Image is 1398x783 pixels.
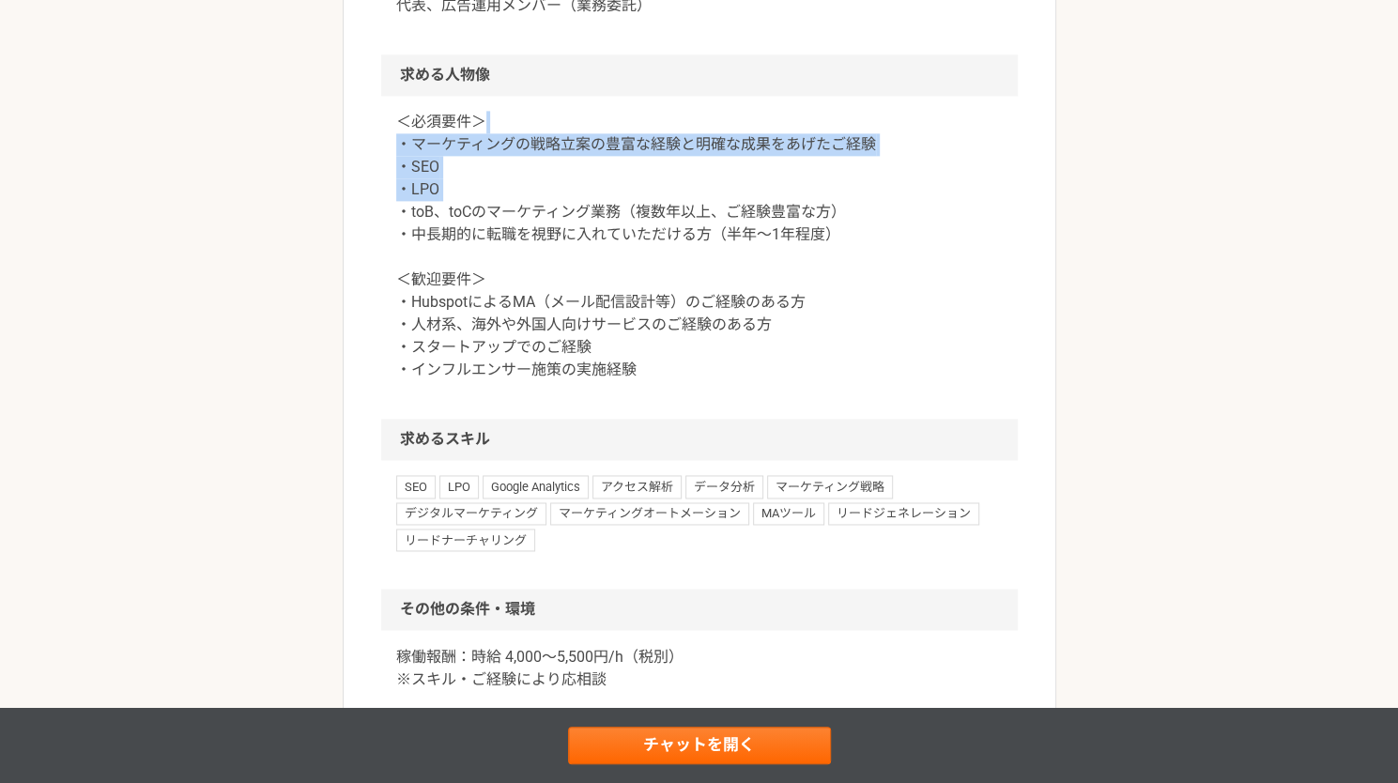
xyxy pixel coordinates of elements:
[396,502,546,525] span: デジタルマーケティング
[753,502,824,525] span: MAツール
[592,475,682,498] span: アクセス解析
[685,475,763,498] span: データ分析
[396,529,535,551] span: リードナーチャリング
[828,502,979,525] span: リードジェネレーション
[396,111,1003,381] p: ＜必須要件＞ ・マーケティングの戦略立案の豊富な経験と明確な成果をあげたご経験 ・SEO ・LPO ・toB、toCのマーケティング業務（複数年以上、ご経験豊富な方） ・中長期的に転職を視野に入...
[550,502,749,525] span: マーケティングオートメーション
[767,475,893,498] span: マーケティング戦略
[381,589,1018,630] h2: その他の条件・環境
[568,727,831,764] a: チャットを開く
[381,419,1018,460] h2: 求めるスキル
[439,475,479,498] span: LPO
[483,475,589,498] span: Google Analytics
[396,475,436,498] span: SEO
[381,54,1018,96] h2: 求める人物像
